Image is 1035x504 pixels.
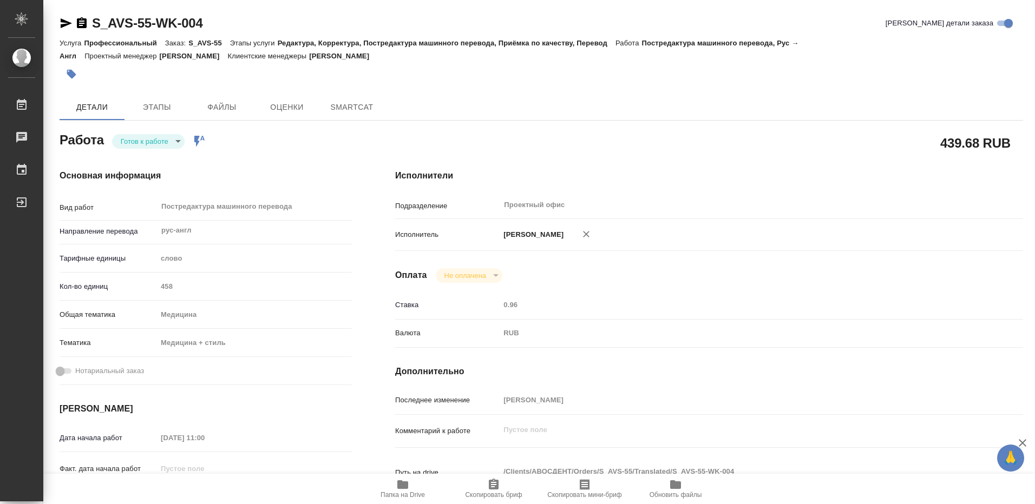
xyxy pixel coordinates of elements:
[395,328,500,339] p: Валюта
[157,334,352,352] div: Медицина + стиль
[500,229,564,240] p: [PERSON_NAME]
[539,474,630,504] button: Скопировать мини-бриф
[326,101,378,114] span: SmartCat
[500,392,971,408] input: Пустое поле
[261,101,313,114] span: Оценки
[157,430,252,446] input: Пустое поле
[157,249,352,268] div: слово
[395,395,500,406] p: Последнее изменение
[309,52,377,60] p: [PERSON_NAME]
[112,134,185,149] div: Готов к работе
[84,39,165,47] p: Профессиональный
[395,201,500,211] p: Подразделение
[75,366,144,376] span: Нотариальный заказ
[500,462,971,481] textarea: /Clients/АВОСДЕНТ/Orders/S_AVS-55/Translated/S_AVS-55-WK-004
[1001,447,1020,469] span: 🙏
[997,445,1024,472] button: 🙏
[395,229,500,240] p: Исполнитель
[381,491,425,499] span: Папка на Drive
[188,39,230,47] p: S_AVS-55
[60,202,157,213] p: Вид работ
[436,268,502,283] div: Готов к работе
[60,39,84,47] p: Услуга
[441,271,489,280] button: Не оплачена
[547,491,621,499] span: Скопировать мини-бриф
[60,62,83,86] button: Добавить тэг
[60,402,352,415] h4: [PERSON_NAME]
[60,463,157,474] p: Факт. дата начала работ
[60,129,104,149] h2: Работа
[615,39,642,47] p: Работа
[131,101,183,114] span: Этапы
[84,52,159,60] p: Проектный менеджер
[500,297,971,313] input: Пустое поле
[60,17,73,30] button: Скопировать ссылку для ЯМессенджера
[75,17,88,30] button: Скопировать ссылку
[574,222,598,246] button: Удалить исполнителя
[278,39,615,47] p: Редактура, Корректура, Постредактура машинного перевода, Приёмка по качеству, Перевод
[117,137,172,146] button: Готов к работе
[448,474,539,504] button: Скопировать бриф
[66,101,118,114] span: Детали
[395,467,500,478] p: Путь на drive
[60,337,157,348] p: Тематика
[60,309,157,320] p: Общая тематика
[157,278,352,294] input: Пустое поле
[395,269,427,282] h4: Оплата
[395,426,500,436] p: Комментарий к работе
[157,306,352,324] div: Медицина
[60,253,157,264] p: Тарифные единицы
[500,324,971,342] div: RUB
[160,52,228,60] p: [PERSON_NAME]
[650,491,702,499] span: Обновить файлы
[60,169,352,182] h4: Основная информация
[940,134,1011,152] h2: 439.68 RUB
[230,39,278,47] p: Этапы услуги
[395,365,1023,378] h4: Дополнительно
[157,461,252,476] input: Пустое поле
[165,39,188,47] p: Заказ:
[465,491,522,499] span: Скопировать бриф
[60,226,157,237] p: Направление перевода
[92,16,203,30] a: S_AVS-55-WK-004
[357,474,448,504] button: Папка на Drive
[60,433,157,443] p: Дата начала работ
[395,300,500,310] p: Ставка
[395,169,1023,182] h4: Исполнители
[630,474,721,504] button: Обновить файлы
[196,101,248,114] span: Файлы
[886,18,993,29] span: [PERSON_NAME] детали заказа
[228,52,310,60] p: Клиентские менеджеры
[60,281,157,292] p: Кол-во единиц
